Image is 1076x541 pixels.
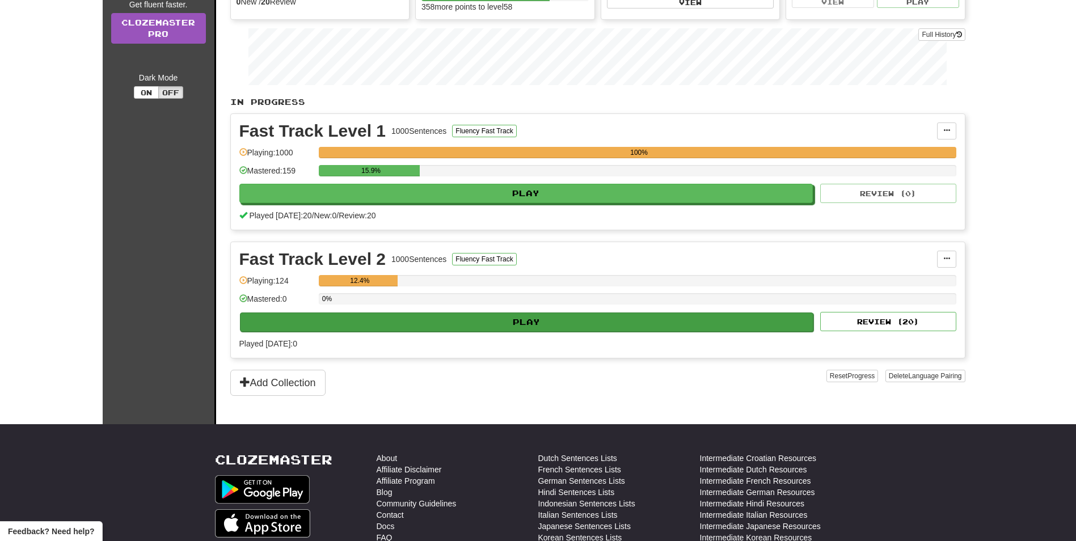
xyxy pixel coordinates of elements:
[377,487,393,498] a: Blog
[240,312,814,332] button: Play
[538,464,621,475] a: French Sentences Lists
[239,147,313,166] div: Playing: 1000
[538,521,631,532] a: Japanese Sentences Lists
[377,509,404,521] a: Contact
[239,339,297,348] span: Played [DATE]: 0
[538,475,625,487] a: German Sentences Lists
[826,370,878,382] button: ResetProgress
[452,125,516,137] button: Fluency Fast Track
[239,293,313,312] div: Mastered: 0
[239,275,313,294] div: Playing: 124
[134,86,159,99] button: On
[239,165,313,184] div: Mastered: 159
[391,253,446,265] div: 1000 Sentences
[215,453,332,467] a: Clozemaster
[918,28,965,41] button: Full History
[538,509,618,521] a: Italian Sentences Lists
[239,251,386,268] div: Fast Track Level 2
[700,521,821,532] a: Intermediate Japanese Resources
[158,86,183,99] button: Off
[452,253,516,265] button: Fluency Fast Track
[230,96,965,108] p: In Progress
[700,475,811,487] a: Intermediate French Resources
[538,487,615,498] a: Hindi Sentences Lists
[908,372,961,380] span: Language Pairing
[820,312,956,331] button: Review (20)
[847,372,875,380] span: Progress
[215,475,310,504] img: Get it on Google Play
[239,122,386,140] div: Fast Track Level 1
[336,211,339,220] span: /
[700,498,804,509] a: Intermediate Hindi Resources
[249,211,311,220] span: Played [DATE]: 20
[377,498,457,509] a: Community Guidelines
[111,13,206,44] a: ClozemasterPro
[322,147,956,158] div: 100%
[391,125,446,137] div: 1000 Sentences
[700,453,816,464] a: Intermediate Croatian Resources
[421,1,589,12] div: 358 more points to level 58
[377,475,435,487] a: Affiliate Program
[339,211,375,220] span: Review: 20
[885,370,965,382] button: DeleteLanguage Pairing
[230,370,326,396] button: Add Collection
[377,521,395,532] a: Docs
[700,464,807,475] a: Intermediate Dutch Resources
[700,509,808,521] a: Intermediate Italian Resources
[239,184,813,203] button: Play
[377,453,398,464] a: About
[538,453,617,464] a: Dutch Sentences Lists
[8,526,94,537] span: Open feedback widget
[312,211,314,220] span: /
[111,72,206,83] div: Dark Mode
[322,275,398,286] div: 12.4%
[314,211,337,220] span: New: 0
[322,165,420,176] div: 15.9%
[700,487,815,498] a: Intermediate German Resources
[377,464,442,475] a: Affiliate Disclaimer
[215,509,311,538] img: Get it on App Store
[538,498,635,509] a: Indonesian Sentences Lists
[820,184,956,203] button: Review (0)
